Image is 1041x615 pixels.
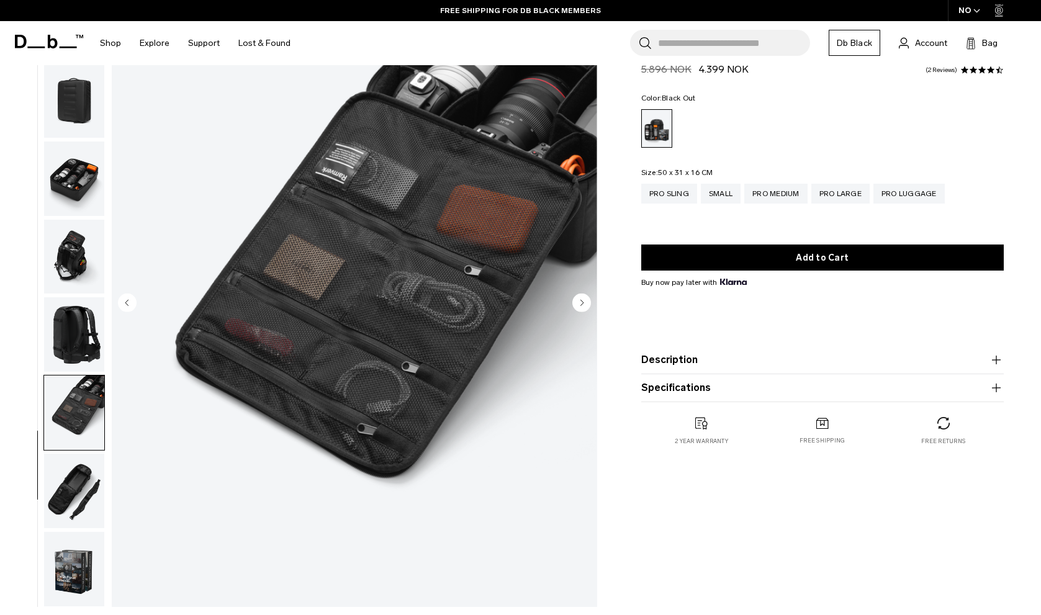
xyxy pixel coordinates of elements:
a: Pro Large [811,184,870,204]
a: Explore [140,21,169,65]
img: Photo Pro Medium Bundle [44,63,104,138]
button: Photo Pro Medium Bundle [43,297,105,372]
p: Free returns [921,437,965,446]
a: Pro Medium [744,184,808,204]
img: {"height" => 20, "alt" => "Klarna"} [720,279,747,285]
img: Photo Pro Medium Bundle [44,141,104,216]
li: 9 / 11 [112,1,597,607]
a: 2 reviews [926,67,957,73]
a: Db Black [829,30,880,56]
p: 2 year warranty [675,437,728,446]
button: Specifications [641,380,1004,395]
button: Photo Pro Medium Bundle [43,63,105,138]
img: Photo Pro Medium Bundle [44,297,104,372]
span: Buy now pay later with [641,277,747,288]
button: Photo Pro Medium Bundle [43,141,105,217]
button: Next slide [572,293,591,314]
a: Pro Luggage [873,184,945,204]
a: Black Out [641,109,672,148]
p: Free shipping [800,436,845,445]
button: Previous slide [118,293,137,314]
img: Photo Pro Medium Bundle [44,375,104,450]
a: Lost & Found [238,21,291,65]
legend: Color: [641,94,696,102]
button: Photo Pro Medium Bundle [43,375,105,451]
button: Photo Pro Medium Bundle [43,531,105,607]
span: Black Out [662,94,695,102]
s: 5.896 NOK [641,63,692,75]
img: Photo Pro Medium Bundle [44,454,104,528]
a: Pro Sling [641,184,697,204]
a: Shop [100,21,121,65]
button: Photo Pro Medium Bundle [43,453,105,529]
button: Description [641,352,1004,367]
img: Photo Pro Medium Bundle [44,532,104,606]
legend: Size: [641,169,713,176]
button: Add to Cart [641,245,1004,271]
span: Bag [982,37,998,50]
span: 50 x 31 x 16 CM [658,168,713,177]
span: Account [915,37,947,50]
img: Photo Pro Medium Bundle [112,1,597,607]
button: Bag [966,35,998,50]
a: Support [188,21,220,65]
nav: Main Navigation [91,21,300,65]
img: Photo Pro Medium Bundle [44,220,104,294]
a: FREE SHIPPING FOR DB BLACK MEMBERS [440,5,601,16]
button: Photo Pro Medium Bundle [43,219,105,295]
a: Account [899,35,947,50]
span: 4.399 NOK [699,63,749,75]
a: Small [701,184,741,204]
